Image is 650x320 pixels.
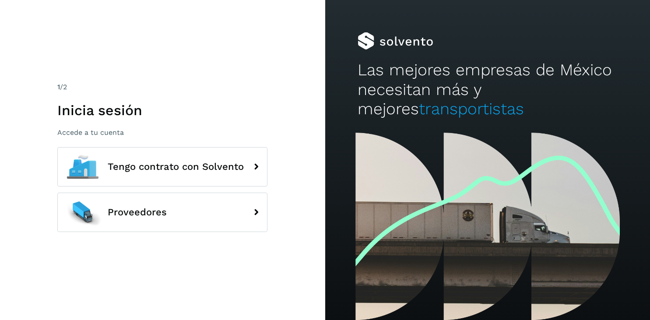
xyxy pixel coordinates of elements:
[57,102,267,119] h1: Inicia sesión
[419,99,524,118] span: transportistas
[57,82,267,92] div: /2
[57,193,267,232] button: Proveedores
[57,147,267,186] button: Tengo contrato con Solvento
[108,162,244,172] span: Tengo contrato con Solvento
[108,207,167,218] span: Proveedores
[358,60,618,119] h2: Las mejores empresas de México necesitan más y mejores
[57,83,60,91] span: 1
[57,128,267,137] p: Accede a tu cuenta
